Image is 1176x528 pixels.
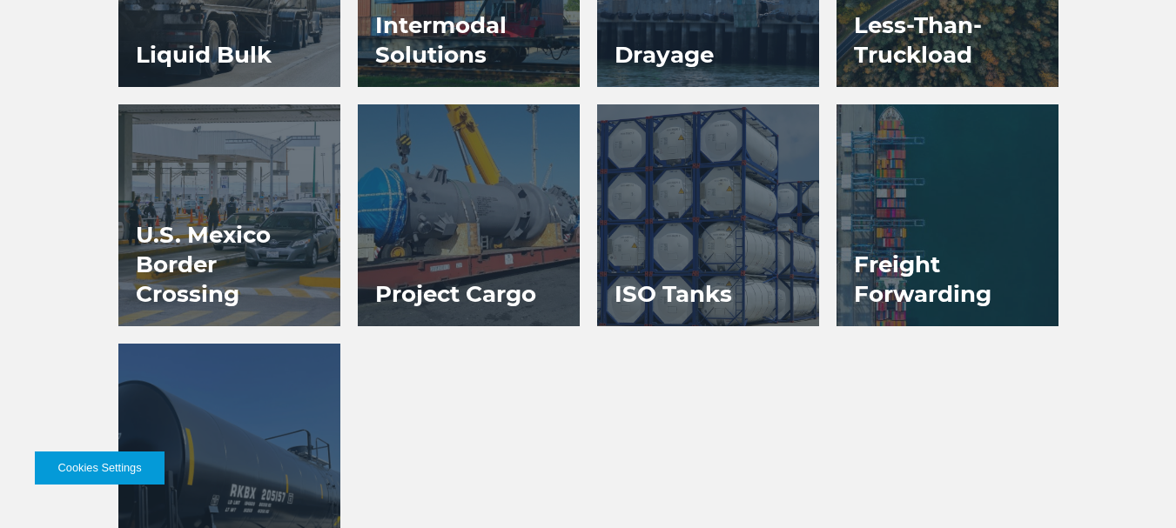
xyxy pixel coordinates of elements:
a: Freight Forwarding [837,104,1058,326]
a: Project Cargo [358,104,580,326]
a: U.S. Mexico Border Crossing [118,104,340,326]
button: Cookies Settings [35,451,165,485]
h3: Liquid Bulk [118,23,289,87]
a: ISO Tanks [597,104,819,326]
h3: Project Cargo [358,262,554,326]
h3: Drayage [597,23,731,87]
iframe: Chat Widget [1089,444,1176,528]
h3: Freight Forwarding [837,232,1058,326]
h3: U.S. Mexico Border Crossing [118,203,340,326]
h3: ISO Tanks [597,262,749,326]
